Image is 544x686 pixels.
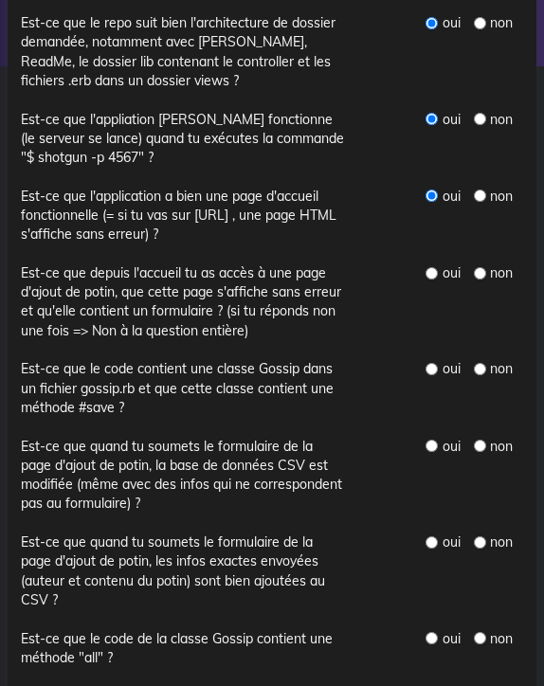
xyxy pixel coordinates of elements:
label: oui [443,359,461,378]
label: Est-ce que l'appliation [PERSON_NAME] fonctionne (le serveur se lance) quand tu exécutes la comma... [21,110,346,168]
label: Est-ce que le code de la classe Gossip contient une méthode "all" ? [21,629,346,668]
label: non [490,533,513,551]
label: non [490,629,513,648]
label: oui [443,629,461,648]
label: oui [443,263,461,282]
label: non [490,187,513,206]
label: Est-ce que le code contient une classe Gossip dans un fichier gossip.rb et que cette classe conti... [21,359,346,417]
label: non [490,437,513,456]
label: Est-ce que le repo suit bien l'architecture de dossier demandée, notamment avec [PERSON_NAME], Re... [21,13,346,90]
label: non [490,110,513,129]
label: oui [443,13,461,32]
label: oui [443,437,461,456]
label: oui [443,187,461,206]
label: non [490,263,513,282]
label: non [490,13,513,32]
label: Est-ce que l'application a bien une page d'accueil fonctionnelle (= si tu vas sur [URL] , une pag... [21,187,346,244]
label: Est-ce que depuis l'accueil tu as accès à une page d'ajout de potin, que cette page s'affiche san... [21,263,346,340]
label: oui [443,533,461,551]
label: Est-ce que quand tu soumets le formulaire de la page d'ajout de potin, les infos exactes envoyées... [21,533,346,609]
label: oui [443,110,461,129]
label: Est-ce que quand tu soumets le formulaire de la page d'ajout de potin, la base de données CSV est... [21,437,346,514]
label: non [490,359,513,378]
